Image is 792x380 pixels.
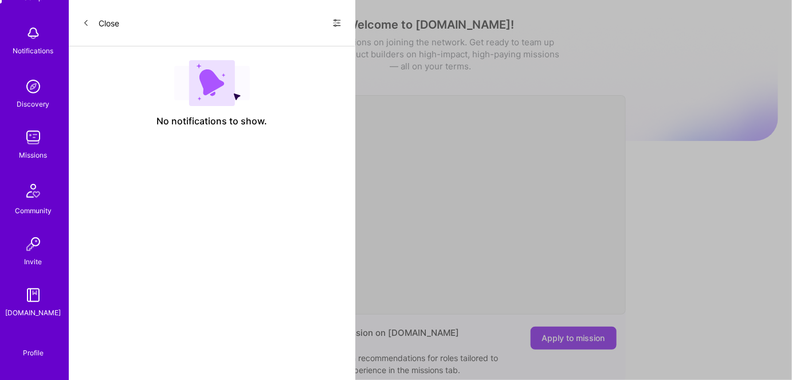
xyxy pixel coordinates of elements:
img: empty [174,60,250,106]
div: Community [15,205,52,217]
span: No notifications to show. [157,115,268,127]
div: Notifications [13,45,54,57]
img: guide book [22,284,45,307]
img: teamwork [22,126,45,149]
div: Profile [23,347,44,358]
div: [DOMAIN_NAME] [6,307,61,319]
a: Profile [19,335,48,358]
img: bell [22,22,45,45]
div: Invite [25,256,42,268]
div: Missions [19,149,48,161]
img: Invite [22,233,45,256]
button: Close [83,14,119,32]
div: Discovery [17,98,50,110]
img: Community [19,177,47,205]
img: discovery [22,75,45,98]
